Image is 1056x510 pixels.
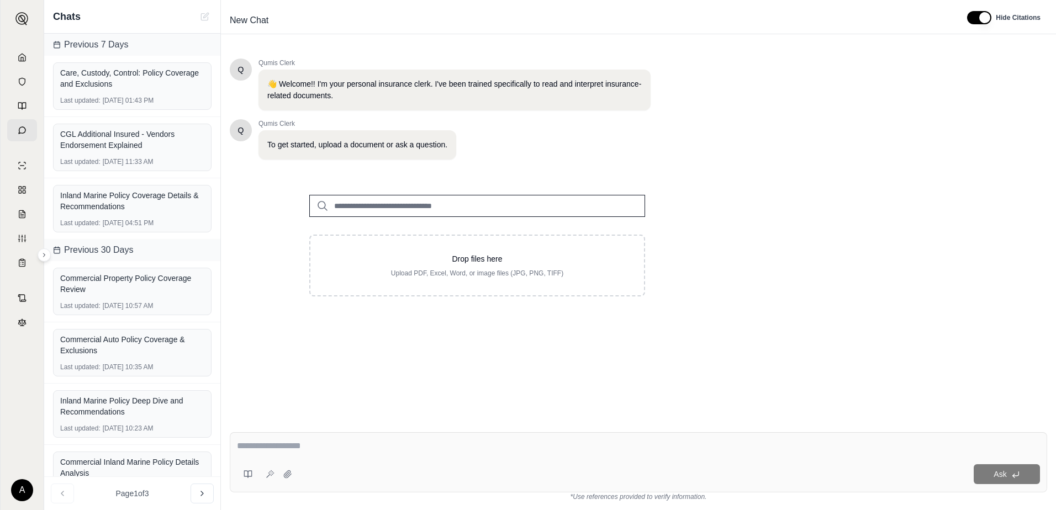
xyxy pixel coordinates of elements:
a: Documents Vault [7,71,37,93]
p: Upload PDF, Excel, Word, or image files (JPG, PNG, TIFF) [328,269,626,278]
img: Expand sidebar [15,12,29,25]
a: Single Policy [7,155,37,177]
span: Last updated: [60,424,101,433]
span: Last updated: [60,301,101,310]
span: Last updated: [60,157,101,166]
button: Ask [974,464,1040,484]
div: Inland Marine Policy Coverage Details & Recommendations [60,190,204,212]
div: Commercial Auto Policy Coverage & Exclusions [60,334,204,356]
div: Commercial Inland Marine Policy Details Analysis [60,456,204,479]
span: Hide Citations [996,13,1041,22]
span: Page 1 of 3 [116,488,149,499]
div: Care, Custody, Control: Policy Coverage and Exclusions [60,67,204,89]
div: [DATE] 10:23 AM [60,424,204,433]
a: Legal Search Engine [7,311,37,333]
a: Custom Report [7,227,37,249]
p: 👋 Welcome!! I'm your personal insurance clerk. I've been trained specifically to read and interpr... [267,78,642,102]
div: [DATE] 04:51 PM [60,219,204,227]
a: Home [7,46,37,68]
div: [DATE] 10:57 AM [60,301,204,310]
span: Qumis Clerk [258,59,651,67]
div: A [11,479,33,501]
div: *Use references provided to verify information. [230,492,1047,501]
span: Hello [238,64,244,75]
span: Last updated: [60,363,101,371]
button: Expand sidebar [11,8,33,30]
div: [DATE] 01:43 PM [60,96,204,105]
div: CGL Additional Insured - Vendors Endorsement Explained [60,129,204,151]
a: Policy Comparisons [7,179,37,201]
div: [DATE] 10:35 AM [60,363,204,371]
span: Last updated: [60,96,101,105]
span: Ask [994,470,1006,479]
a: Claim Coverage [7,203,37,225]
a: Chat [7,119,37,141]
span: Last updated: [60,219,101,227]
button: Expand sidebar [38,248,51,262]
span: Hello [238,125,244,136]
span: New Chat [225,12,273,29]
div: Inland Marine Policy Deep Dive and Recommendations [60,395,204,417]
p: Drop files here [328,253,626,264]
a: Contract Analysis [7,287,37,309]
span: Chats [53,9,81,24]
div: Previous 30 Days [44,239,220,261]
div: Previous 7 Days [44,34,220,56]
button: New Chat [198,10,212,23]
p: To get started, upload a document or ask a question. [267,139,447,151]
span: Qumis Clerk [258,119,456,128]
a: Prompt Library [7,95,37,117]
div: [DATE] 11:33 AM [60,157,204,166]
a: Coverage Table [7,252,37,274]
div: Commercial Property Policy Coverage Review [60,273,204,295]
div: Edit Title [225,12,954,29]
